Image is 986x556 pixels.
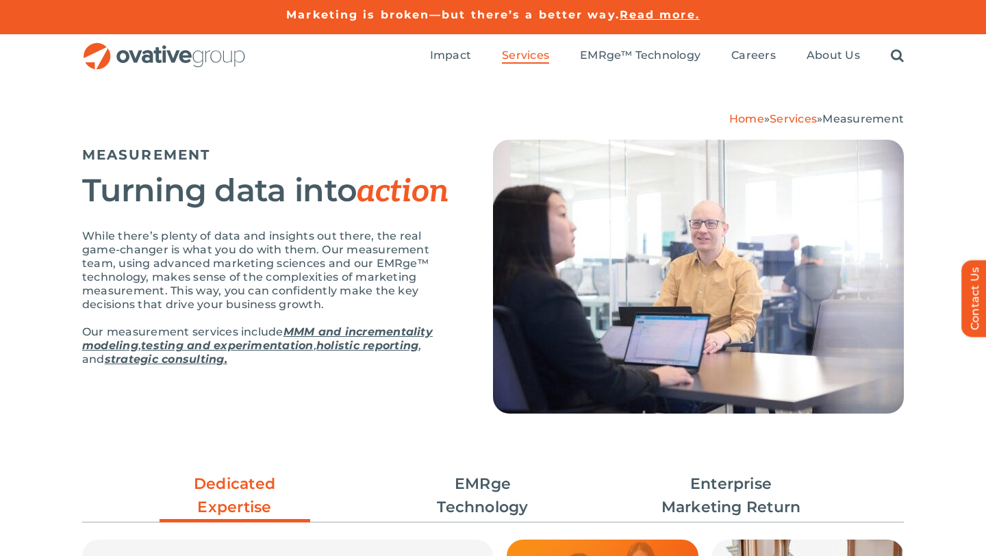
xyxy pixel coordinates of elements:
[430,49,471,62] span: Impact
[430,49,471,64] a: Impact
[580,49,700,64] a: EMRge™ Technology
[407,472,558,519] a: EMRge Technology
[430,34,904,78] nav: Menu
[891,49,904,64] a: Search
[82,173,459,209] h2: Turning data into
[656,472,807,519] a: Enterprise Marketing Return
[502,49,549,62] span: Services
[493,140,904,414] img: Measurement – Hero
[82,466,904,526] ul: Post Filters
[82,229,459,312] p: While there’s plenty of data and insights out there, the real game-changer is what you do with th...
[316,339,418,352] a: holistic reporting
[357,173,448,211] em: action
[580,49,700,62] span: EMRge™ Technology
[82,325,433,352] a: MMM and incrementality modeling
[729,112,764,125] a: Home
[105,353,227,366] a: strategic consulting.
[502,49,549,64] a: Services
[286,8,620,21] a: Marketing is broken—but there’s a better way.
[770,112,817,125] a: Services
[731,49,776,62] span: Careers
[141,339,313,352] a: testing and experimentation
[160,472,310,526] a: Dedicated Expertise
[822,112,904,125] span: Measurement
[731,49,776,64] a: Careers
[807,49,860,64] a: About Us
[82,325,459,366] p: Our measurement services include , , , and
[620,8,700,21] a: Read more.
[82,147,459,163] h5: MEASUREMENT
[82,41,246,54] a: OG_Full_horizontal_RGB
[807,49,860,62] span: About Us
[729,112,904,125] span: » »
